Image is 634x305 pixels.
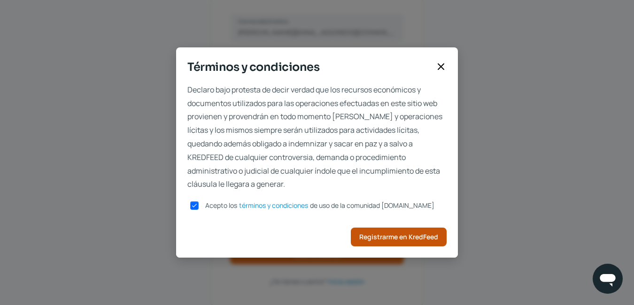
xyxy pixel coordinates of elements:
[598,269,617,288] img: chatIcon
[187,83,447,191] span: Declaro bajo protesta de decir verdad que los recursos económicos y documentos utilizados para la...
[351,228,447,246] button: Registrarme en KredFeed
[310,201,434,210] span: de uso de la comunidad [DOMAIN_NAME]
[205,201,237,210] span: Acepto los
[239,202,308,209] a: términos y condiciones
[359,234,438,240] span: Registrarme en KredFeed
[187,59,432,76] span: Términos y condiciones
